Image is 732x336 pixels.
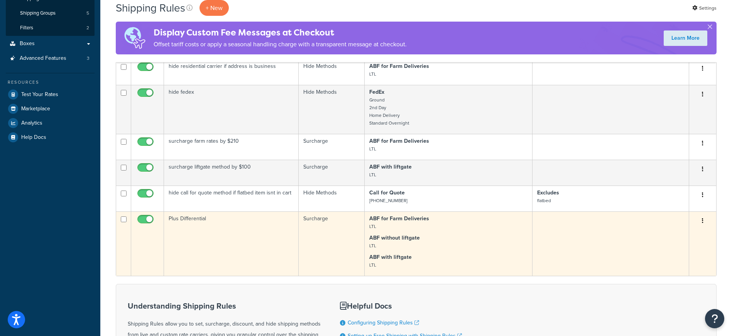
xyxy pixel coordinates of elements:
[6,6,95,20] a: Shipping Groups 5
[21,120,42,127] span: Analytics
[299,160,365,186] td: Surcharge
[6,88,95,101] a: Test Your Rates
[340,302,467,310] h3: Helpful Docs
[664,30,707,46] a: Learn More
[21,91,58,98] span: Test Your Rates
[369,171,376,178] small: LTL
[154,26,407,39] h4: Display Custom Fee Messages at Checkout
[6,37,95,51] a: Boxes
[369,197,407,204] small: [PHONE_NUMBER]
[369,71,376,78] small: LTL
[537,197,551,204] small: flatbed
[369,88,384,96] strong: FedEx
[299,211,365,276] td: Surcharge
[164,85,299,134] td: hide fedex
[369,145,376,152] small: LTL
[20,25,33,31] span: Filters
[6,51,95,66] a: Advanced Features 3
[369,62,429,70] strong: ABF for Farm Deliveries
[6,102,95,116] a: Marketplace
[299,186,365,211] td: Hide Methods
[164,211,299,276] td: Plus Differential
[20,10,56,17] span: Shipping Groups
[6,116,95,130] a: Analytics
[6,21,95,35] a: Filters 2
[21,106,50,112] span: Marketplace
[369,137,429,145] strong: ABF for Farm Deliveries
[369,262,376,268] small: LTL
[705,309,724,328] button: Open Resource Center
[20,41,35,47] span: Boxes
[369,214,429,223] strong: ABF for Farm Deliveries
[369,242,376,249] small: LTL
[6,79,95,86] div: Resources
[369,234,420,242] strong: ABF without liftgate
[21,134,46,141] span: Help Docs
[20,55,66,62] span: Advanced Features
[164,134,299,160] td: surcharge farm rates by $210
[369,223,376,230] small: LTL
[164,160,299,186] td: surcharge liftgate method by $100
[537,189,559,197] strong: Excludes
[369,253,412,261] strong: ABF with liftgate
[164,59,299,85] td: hide residential carrier if address is business
[369,163,412,171] strong: ABF with liftgate
[154,39,407,50] p: Offset tariff costs or apply a seasonal handling charge with a transparent message at checkout.
[116,0,185,15] h1: Shipping Rules
[692,3,717,14] a: Settings
[369,96,409,127] small: Ground 2nd Day Home Delivery Standard Overnight
[86,25,89,31] span: 2
[128,302,321,310] h3: Understanding Shipping Rules
[87,55,90,62] span: 3
[116,22,154,54] img: duties-banner-06bc72dcb5fe05cb3f9472aba00be2ae8eb53ab6f0d8bb03d382ba314ac3c341.png
[299,59,365,85] td: Hide Methods
[6,21,95,35] li: Filters
[6,130,95,144] a: Help Docs
[6,51,95,66] li: Advanced Features
[86,10,89,17] span: 5
[369,189,405,197] strong: Call for Quote
[348,319,419,327] a: Configuring Shipping Rules
[299,134,365,160] td: Surcharge
[299,85,365,134] td: Hide Methods
[164,186,299,211] td: hide call for quote method if flatbed item isnt in cart
[6,6,95,20] li: Shipping Groups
